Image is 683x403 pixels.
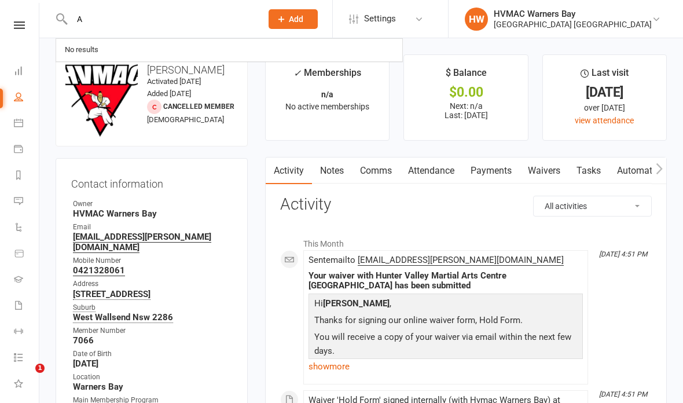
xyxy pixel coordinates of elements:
span: Sent email to [309,255,564,266]
span: No active memberships [285,102,369,111]
div: [DATE] [553,86,656,98]
div: over [DATE] [553,101,656,114]
input: Search... [68,11,254,27]
strong: Warners Bay [73,382,232,392]
a: Notes [312,157,352,184]
strong: [DATE] [73,358,232,369]
a: Tasks [568,157,609,184]
div: $ Balance [446,65,487,86]
div: Last visit [581,65,629,86]
a: Comms [352,157,400,184]
a: Payments [14,137,40,163]
p: Next: n/a Last: [DATE] [414,101,517,120]
a: Reports [14,163,40,189]
div: Member Number [73,325,232,336]
time: Activated [DATE] [147,77,201,86]
div: Date of Birth [73,349,232,360]
strong: HVMAC Warners Bay [73,208,232,219]
i: ✓ [293,68,301,79]
a: show more [309,358,583,375]
span: [DEMOGRAPHIC_DATA] [147,115,224,124]
div: Address [73,279,232,290]
h3: Contact information [71,174,232,190]
div: [GEOGRAPHIC_DATA] [GEOGRAPHIC_DATA] [494,19,652,30]
strong: [PERSON_NAME] [323,298,390,309]
time: Added [DATE] [147,89,191,98]
a: People [14,85,40,111]
span: Cancelled member [163,102,234,111]
li: This Month [280,232,652,250]
div: HW [465,8,488,31]
h3: [PERSON_NAME] [65,64,238,76]
span: 1 [35,364,45,373]
i: [DATE] 4:51 PM [599,250,647,258]
a: Product Sales [14,241,40,268]
div: HVMAC Warners Bay [494,9,652,19]
iframe: Intercom live chat [12,364,39,391]
a: Calendar [14,111,40,137]
a: Activity [266,157,312,184]
div: No results [61,42,102,58]
div: Memberships [293,65,361,87]
p: You will receive a copy of your waiver via email within the next few days. [311,330,580,361]
strong: n/a [321,90,333,99]
div: Owner [73,199,232,210]
div: Email [73,222,232,233]
div: Location [73,372,232,383]
p: Thanks for signing our online waiver form, Hold Form. [311,313,580,330]
div: Mobile Number [73,255,232,266]
p: Hi , [311,296,580,313]
img: image1666236141.png [65,64,138,137]
button: Add [269,9,318,29]
a: Automations [609,157,678,184]
i: [DATE] 4:51 PM [599,390,647,398]
strong: 7066 [73,335,232,346]
a: Payments [462,157,520,184]
div: Your waiver with Hunter Valley Martial Arts Centre [GEOGRAPHIC_DATA] has been submitted [309,271,583,291]
a: Waivers [520,157,568,184]
a: Attendance [400,157,462,184]
a: Dashboard [14,59,40,85]
span: Add [289,14,303,24]
a: view attendance [575,116,634,125]
h3: Activity [280,196,652,214]
div: $0.00 [414,86,517,98]
span: Settings [364,6,396,32]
